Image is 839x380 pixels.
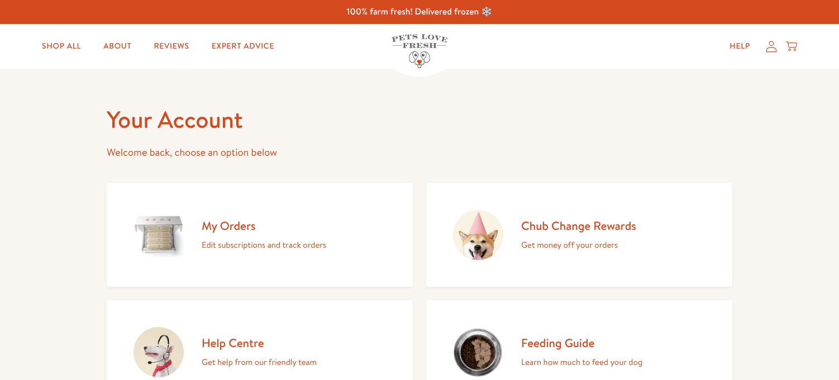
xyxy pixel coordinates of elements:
[107,104,732,135] h1: Your Account
[202,335,317,350] h2: Help Centre
[521,355,642,369] p: Learn how much to feed your dog
[521,238,636,252] p: Get money off your orders
[202,355,317,369] p: Get help from our friendly team
[107,144,732,161] p: Welcome back, choose an option below
[202,218,326,233] h2: My Orders
[721,35,759,57] a: Help
[107,183,413,287] a: My Orders Edit subscriptions and track orders
[145,35,198,57] a: Reviews
[392,34,447,68] img: Pets Love Fresh
[203,35,283,57] a: Expert Advice
[521,335,642,350] h2: Feeding Guide
[426,183,732,287] a: Chub Change Rewards Get money off your orders
[33,35,90,57] a: Shop All
[202,238,326,252] p: Edit subscriptions and track orders
[94,35,140,57] a: About
[521,218,636,233] h2: Chub Change Rewards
